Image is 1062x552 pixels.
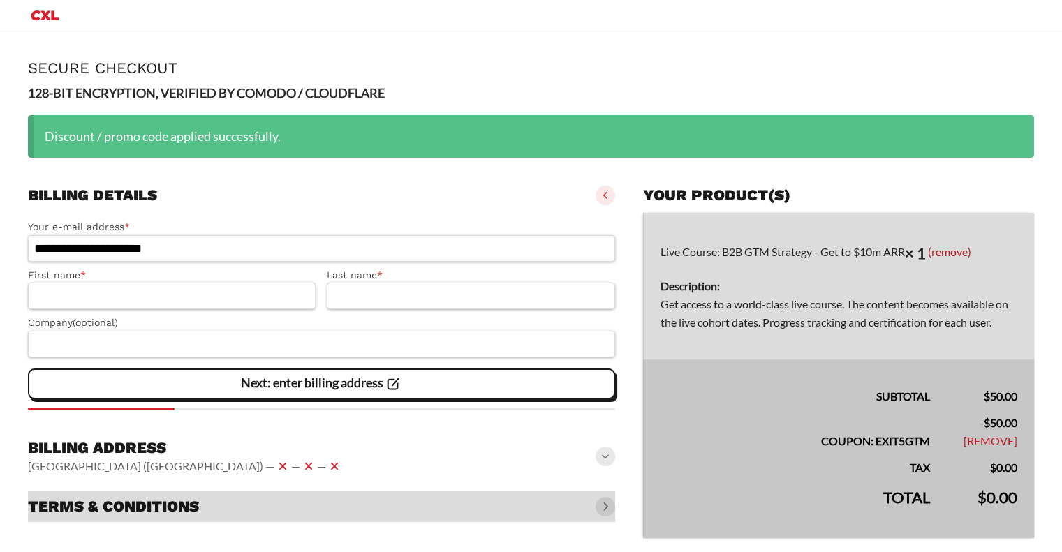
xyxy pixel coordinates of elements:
span: (optional) [73,317,118,328]
label: Your e-mail address [28,219,615,235]
vaadin-button: Next: enter billing address [28,368,615,399]
label: First name [28,267,316,283]
div: Discount / promo code applied successfully. [28,115,1034,158]
h3: Billing address [28,438,343,458]
h1: Secure Checkout [28,59,1034,77]
label: Company [28,315,615,331]
label: Last name [327,267,614,283]
strong: 128-BIT ENCRYPTION, VERIFIED BY COMODO / CLOUDFLARE [28,85,385,100]
h3: Billing details [28,186,157,205]
vaadin-horizontal-layout: [GEOGRAPHIC_DATA] ([GEOGRAPHIC_DATA]) — — — [28,458,343,475]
